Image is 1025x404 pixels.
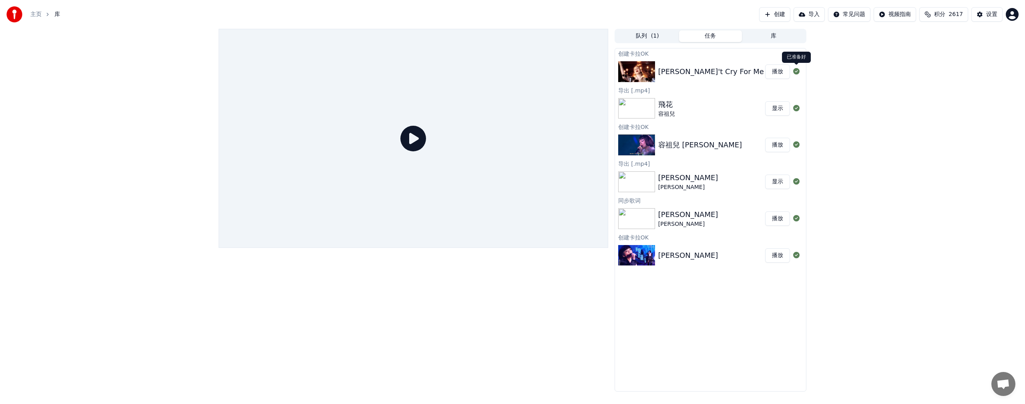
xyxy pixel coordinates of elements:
button: 创建 [759,7,790,22]
nav: breadcrumb [30,10,60,18]
div: 容祖兒 [PERSON_NAME] [658,139,742,151]
button: 视频指南 [874,7,916,22]
img: youka [6,6,22,22]
button: 常见问题 [828,7,870,22]
div: [PERSON_NAME] [658,183,718,191]
div: 创建卡拉OK [615,232,806,242]
div: [PERSON_NAME] [658,172,718,183]
span: 库 [54,10,60,18]
div: Open chat [991,372,1015,396]
button: 播放 [765,64,790,79]
div: 创建卡拉OK [615,48,806,58]
button: 积分2617 [919,7,968,22]
button: 显示 [765,175,790,189]
a: 主页 [30,10,42,18]
button: 任务 [679,30,742,42]
div: [PERSON_NAME] [658,220,718,228]
div: [PERSON_NAME]'t Cry For Me [GEOGRAPHIC_DATA] [PERSON_NAME] [658,66,904,77]
div: [PERSON_NAME] [658,250,718,261]
button: 播放 [765,138,790,152]
span: 积分 [934,10,945,18]
div: 容祖兒 [658,110,675,118]
button: 导入 [794,7,825,22]
span: 2617 [949,10,963,18]
div: 导出 [.mp4] [615,85,806,95]
div: 同步歌词 [615,195,806,205]
button: 播放 [765,248,790,263]
button: 库 [742,30,805,42]
div: 已准备好 [782,52,811,63]
div: 飛花 [658,99,675,110]
div: 设置 [986,10,997,18]
span: ( 1 ) [651,32,659,40]
div: 创建卡拉OK [615,122,806,131]
button: 队列 [616,30,679,42]
button: 显示 [765,101,790,116]
div: 导出 [.mp4] [615,159,806,168]
button: 设置 [971,7,1003,22]
button: 播放 [765,211,790,226]
div: [PERSON_NAME] [658,209,718,220]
